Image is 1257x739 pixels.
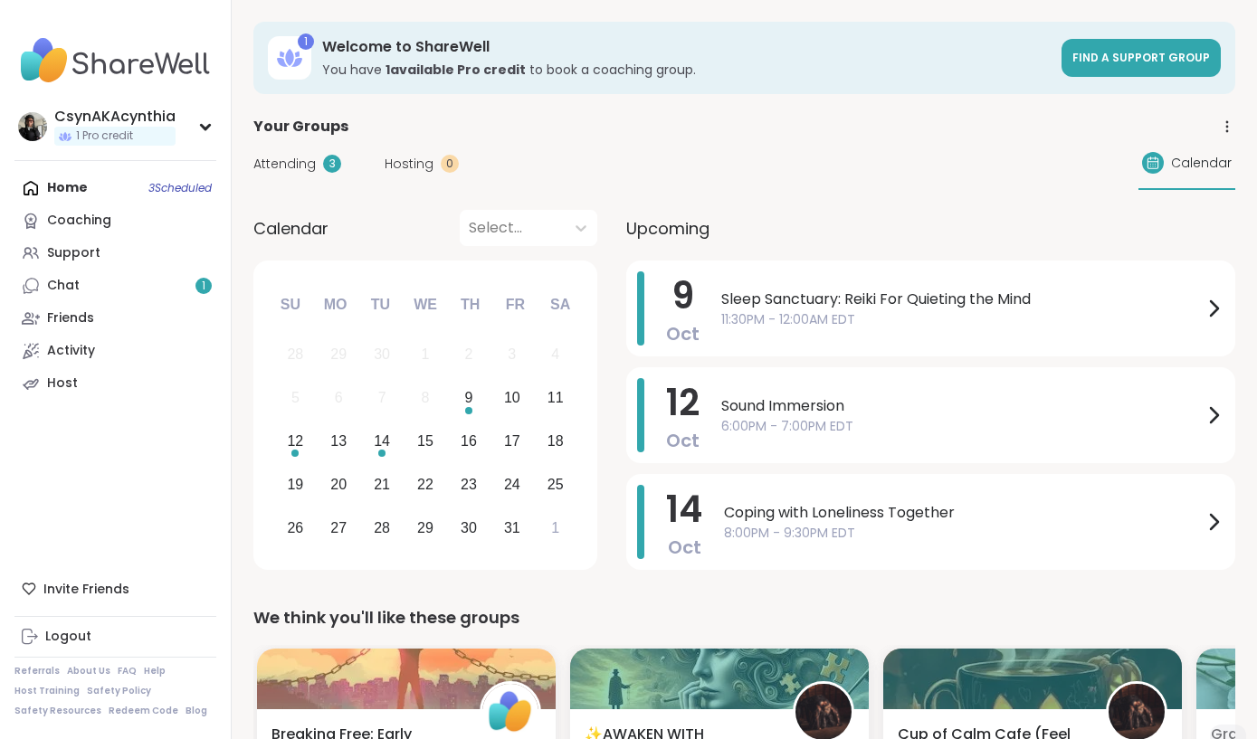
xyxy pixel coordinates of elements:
div: 21 [374,472,390,497]
div: Choose Saturday, October 11th, 2025 [536,379,575,418]
div: 28 [374,516,390,540]
a: Chat1 [14,270,216,302]
div: 18 [548,429,564,453]
div: Choose Sunday, October 19th, 2025 [276,465,315,504]
div: 24 [504,472,520,497]
a: Host Training [14,685,80,697]
a: Help [144,665,166,677]
div: Choose Friday, October 31st, 2025 [492,508,531,547]
div: 11 [548,385,564,410]
div: Not available Friday, October 3rd, 2025 [492,336,531,374]
div: 8 [422,385,430,410]
div: 23 [461,472,477,497]
div: Not available Saturday, October 4th, 2025 [536,336,575,374]
div: Not available Tuesday, October 7th, 2025 [363,379,402,418]
a: Logout [14,621,216,653]
div: 17 [504,429,520,453]
div: 27 [330,516,347,540]
div: 25 [548,472,564,497]
a: Friends [14,302,216,335]
a: FAQ [118,665,137,677]
div: We [405,285,445,325]
div: Tu [360,285,400,325]
div: 9 [464,385,472,410]
div: Choose Wednesday, October 29th, 2025 [406,508,445,547]
div: Not available Sunday, October 5th, 2025 [276,379,315,418]
div: Choose Thursday, October 30th, 2025 [450,508,489,547]
div: 1 [298,33,314,50]
div: Not available Thursday, October 2nd, 2025 [450,336,489,374]
span: Upcoming [626,216,709,241]
span: Oct [666,428,700,453]
div: 19 [287,472,303,497]
div: Choose Thursday, October 23rd, 2025 [450,465,489,504]
div: Choose Wednesday, October 22nd, 2025 [406,465,445,504]
img: ShareWell Nav Logo [14,29,216,92]
div: Choose Friday, October 24th, 2025 [492,465,531,504]
span: 6:00PM - 7:00PM EDT [721,417,1203,436]
span: 8:00PM - 9:30PM EDT [724,524,1203,543]
h3: Welcome to ShareWell [322,37,1051,57]
span: 9 [671,270,694,321]
a: Safety Policy [87,685,151,697]
div: 29 [330,342,347,366]
a: Safety Resources [14,705,101,717]
span: Your Groups [253,116,348,137]
div: Not available Monday, October 6th, 2025 [319,379,358,418]
a: Coaching [14,204,216,237]
div: Su [271,285,310,325]
div: 7 [378,385,386,410]
div: Choose Tuesday, October 21st, 2025 [363,465,402,504]
div: Mo [315,285,355,325]
span: Hosting [385,155,433,174]
div: 12 [287,429,303,453]
span: Calendar [1171,154,1232,173]
div: 30 [374,342,390,366]
div: Choose Sunday, October 26th, 2025 [276,508,315,547]
div: Not available Monday, September 29th, 2025 [319,336,358,374]
div: Choose Friday, October 10th, 2025 [492,379,531,418]
div: 5 [291,385,300,410]
div: Host [47,374,78,393]
div: Th [451,285,490,325]
div: Invite Friends [14,573,216,605]
div: Choose Saturday, October 25th, 2025 [536,465,575,504]
span: 1 Pro credit [76,128,133,144]
div: Not available Tuesday, September 30th, 2025 [363,336,402,374]
div: 6 [335,385,343,410]
div: 13 [330,429,347,453]
div: Choose Friday, October 17th, 2025 [492,422,531,461]
div: Support [47,244,100,262]
div: Choose Tuesday, October 14th, 2025 [363,422,402,461]
div: 29 [417,516,433,540]
div: 28 [287,342,303,366]
div: month 2025-10 [273,333,576,549]
div: Choose Tuesday, October 28th, 2025 [363,508,402,547]
div: We think you'll like these groups [253,605,1235,630]
div: 16 [461,429,477,453]
span: 12 [666,377,700,428]
span: Coping with Loneliness Together [724,502,1203,524]
div: Choose Saturday, November 1st, 2025 [536,508,575,547]
div: Choose Monday, October 27th, 2025 [319,508,358,547]
div: Activity [47,342,95,360]
div: 30 [461,516,477,540]
div: 14 [374,429,390,453]
span: 1 [202,279,205,294]
span: 14 [666,484,702,535]
div: 31 [504,516,520,540]
div: 15 [417,429,433,453]
span: Oct [666,321,700,346]
div: Choose Thursday, October 9th, 2025 [450,379,489,418]
div: Choose Sunday, October 12th, 2025 [276,422,315,461]
h3: You have to book a coaching group. [322,61,1051,79]
span: Calendar [253,216,329,241]
span: 11:30PM - 12:00AM EDT [721,310,1203,329]
div: CsynAKAcynthia [54,107,176,127]
div: Not available Sunday, September 28th, 2025 [276,336,315,374]
a: Blog [186,705,207,717]
div: Friends [47,309,94,327]
div: Choose Monday, October 13th, 2025 [319,422,358,461]
a: About Us [67,665,110,677]
a: Activity [14,335,216,367]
